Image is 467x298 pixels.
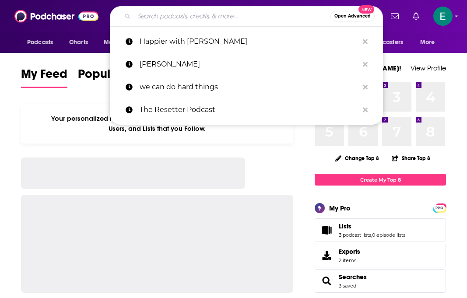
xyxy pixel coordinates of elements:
span: Charts [69,36,88,49]
span: Lists [339,222,351,230]
img: Podchaser - Follow, Share and Rate Podcasts [14,8,98,25]
span: Searches [315,269,446,293]
a: Searches [339,273,367,281]
a: Create My Top 8 [315,174,446,186]
a: Charts [63,34,93,51]
span: More [420,36,435,49]
p: jen hatmaker [140,53,358,76]
a: Show notifications dropdown [409,9,423,24]
span: Lists [315,218,446,242]
span: My Feed [21,67,67,87]
span: Monitoring [104,36,135,49]
a: View Profile [411,64,446,72]
button: Share Top 8 [391,150,431,167]
span: New [358,5,374,14]
p: Happier with Gretchen Rubin [140,30,358,53]
button: Change Top 8 [330,153,384,164]
a: [PERSON_NAME] [110,53,383,76]
p: we can do hard things [140,76,358,98]
a: Searches [318,275,335,287]
a: 3 podcast lists [339,232,371,238]
div: My Pro [329,204,351,212]
span: Popular Feed [78,67,152,87]
a: Show notifications dropdown [387,9,402,24]
a: The Resetter Podcast [110,98,383,121]
a: 3 saved [339,283,356,289]
span: Exports [339,248,360,256]
a: Happier with [PERSON_NAME] [110,30,383,53]
span: , [371,232,372,238]
div: Your personalized Feed is curated based on the Podcasts, Creators, Users, and Lists that you Follow. [21,104,293,144]
img: User Profile [433,7,453,26]
button: open menu [414,34,446,51]
span: Logged in as ellien [433,7,453,26]
a: 0 episode lists [372,232,405,238]
a: PRO [434,204,445,211]
a: Lists [318,224,335,236]
span: 2 items [339,257,360,263]
div: Search podcasts, credits, & more... [110,6,383,26]
p: The Resetter Podcast [140,98,358,121]
span: Podcasts [27,36,53,49]
a: Lists [339,222,405,230]
a: Popular Feed [78,67,152,88]
a: My Feed [21,67,67,88]
input: Search podcasts, credits, & more... [134,9,330,23]
span: PRO [434,205,445,211]
a: Exports [315,244,446,267]
span: Open Advanced [334,14,371,18]
button: Open AdvancedNew [330,11,375,21]
button: Show profile menu [433,7,453,26]
button: open menu [355,34,416,51]
button: open menu [21,34,64,51]
span: Exports [318,249,335,262]
a: we can do hard things [110,76,383,98]
button: open menu [98,34,146,51]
